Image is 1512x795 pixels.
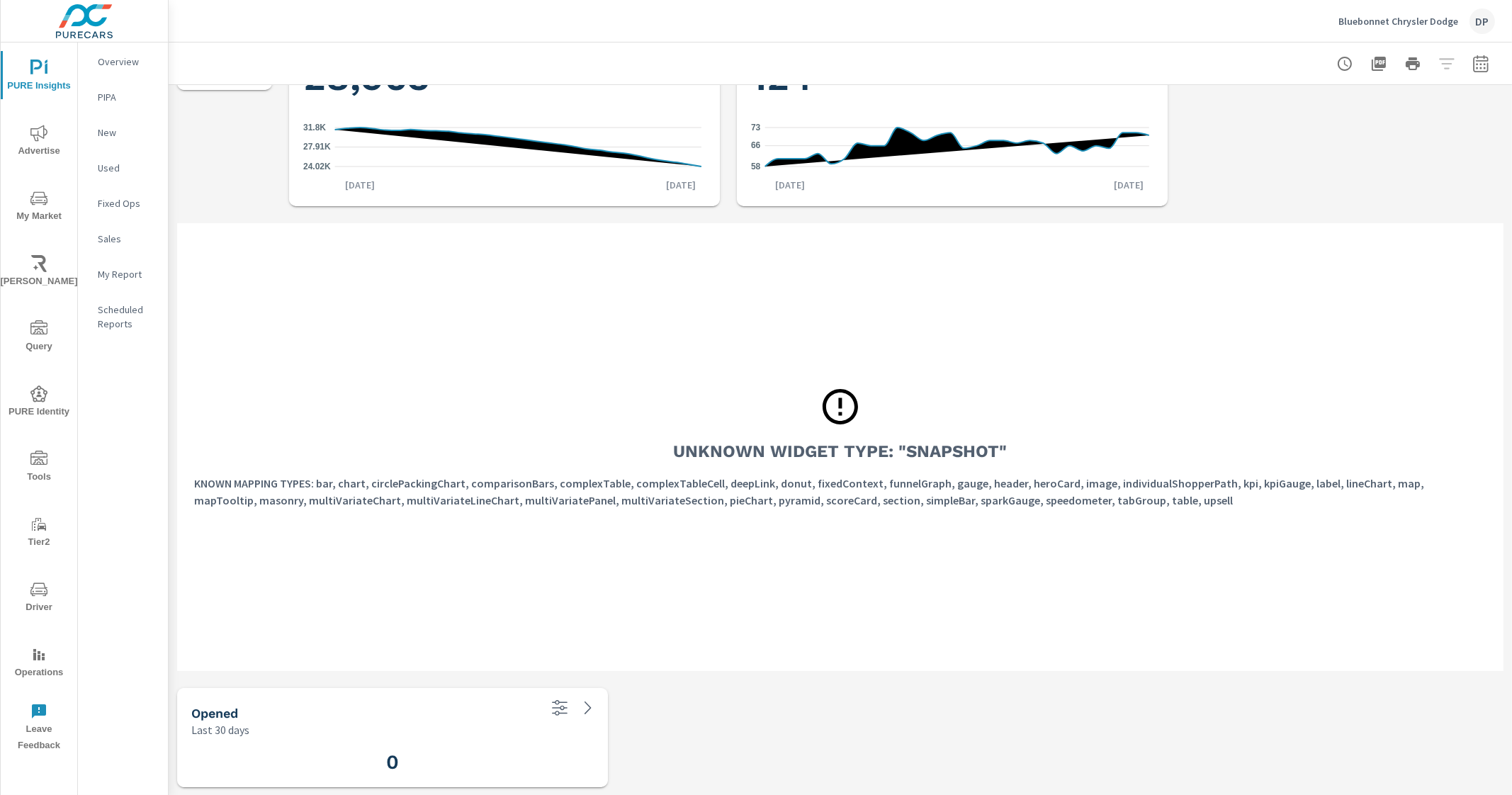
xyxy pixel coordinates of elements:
div: Overview [78,51,168,72]
p: PIPA [98,90,157,104]
p: Bluebonnet Chrysler Dodge [1338,15,1458,28]
span: PURE Insights [5,60,73,94]
a: See more details in report [577,697,599,719]
p: Browsers [251,87,319,100]
p: Used [98,161,157,175]
span: Operations [5,646,73,681]
text: 58 [751,162,761,171]
button: Print Report [1399,50,1427,78]
span: Driver [5,581,73,616]
p: [DATE] [1104,178,1153,192]
p: Researchers [183,87,251,100]
div: Fixed Ops [78,193,168,214]
text: 24.02K [303,162,331,171]
div: My Report [78,264,168,285]
p: KNOWN MAPPING TYPES: bar, chart, circlePackingChart, comparisonBars, complexTable, complexTableCe... [194,475,1486,509]
h3: 0 [191,750,594,774]
text: 27.91K [303,142,331,152]
p: [DATE] [656,178,706,192]
text: 31.8K [303,123,326,132]
p: Last 30 days [191,721,249,738]
span: PURE Identity [5,385,73,420]
p: [DATE] [765,178,815,192]
span: Tools [5,451,73,485]
div: DP [1469,9,1495,34]
div: nav menu [1,43,77,760]
p: Scheduled Reports [98,303,157,331]
span: Leave Feedback [5,703,73,754]
p: Sales [98,232,157,246]
p: Fixed Ops [98,196,157,210]
h5: Opened [191,706,238,721]
div: New [78,122,168,143]
span: Query [5,320,73,355]
span: [PERSON_NAME] [5,255,73,290]
div: Scheduled Reports [78,299,168,334]
span: Advertise [5,125,73,159]
text: 73 [751,123,761,132]
span: Tier2 [5,516,73,551]
p: New [98,125,157,140]
p: Overview [98,55,157,69]
span: My Market [5,190,73,225]
button: "Export Report to PDF" [1365,50,1393,78]
p: My Report [98,267,157,281]
text: 66 [751,141,761,151]
div: Used [78,157,168,179]
div: PIPA [78,86,168,108]
p: [DATE] [335,178,385,192]
button: Select Date Range [1467,50,1495,78]
div: Sales [78,228,168,249]
h3: Unknown Widget Type: "snapshot" [674,439,1008,463]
